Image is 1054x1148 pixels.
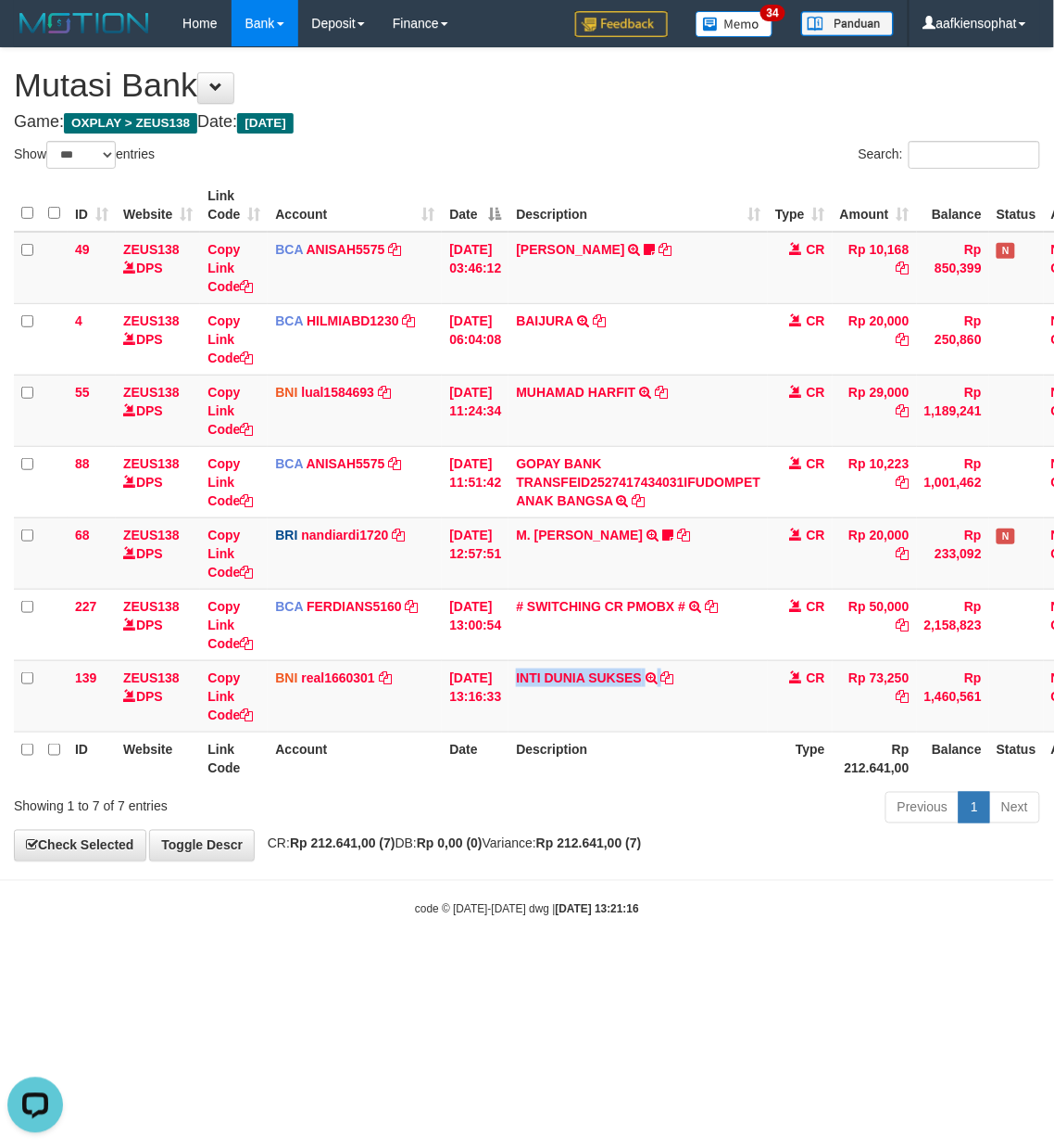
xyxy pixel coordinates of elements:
[406,599,419,614] a: Copy FERDIANS5160 to clipboard
[68,179,116,232] th: ID: activate to sort column ascending
[275,456,303,471] span: BCA
[149,830,255,861] a: Toggle Descr
[301,670,374,685] a: real1660301
[75,242,90,257] span: 49
[275,313,303,328] span: BCA
[116,589,200,660] td: DPS
[917,589,989,660] td: Rp 2,158,823
[997,529,1015,544] span: Has Note
[14,113,1040,132] h4: Game: Date:
[833,446,917,517] td: Rp 10,223
[807,313,825,328] span: CR
[123,313,180,328] a: ZEUS138
[833,375,917,446] td: Rp 29,000
[442,232,508,304] td: [DATE] 03:46:12
[116,446,200,517] td: DPS
[123,456,180,471] a: ZEUS138
[123,528,180,542] a: ZEUS138
[207,242,253,294] a: Copy Link Code
[116,179,200,232] th: Website: activate to sort column ascending
[917,732,989,784] th: Balance
[403,313,416,328] a: Copy HILMIABD1230 to clipboard
[833,179,917,232] th: Amount: activate to sort column ascending
[275,385,297,400] span: BNI
[442,446,508,517] td: [DATE] 11:51:42
[696,11,773,37] img: Button%20Memo.svg
[508,179,768,232] th: Description: activate to sort column ascending
[275,670,297,685] span: BNI
[989,732,1044,784] th: Status
[116,303,200,375] td: DPS
[997,243,1015,259] span: Has Note
[7,7,63,63] button: Open LiveChat chat widget
[909,141,1040,169] input: Search:
[897,332,910,347] a: Copy Rp 20,000 to clipboard
[14,830,146,861] a: Check Selected
[917,232,989,304] td: Rp 850,399
[516,456,760,508] a: GOPAY BANK TRANSFEID2527417434031IFUDOMPET ANAK BANGSA
[442,303,508,375] td: [DATE] 06:04:08
[200,732,268,784] th: Link Code
[807,385,825,400] span: CR
[833,732,917,784] th: Rp 212.641,00
[833,517,917,589] td: Rp 20,000
[116,375,200,446] td: DPS
[123,599,180,614] a: ZEUS138
[123,670,180,685] a: ZEUS138
[75,385,90,400] span: 55
[897,261,910,275] a: Copy Rp 10,168 to clipboard
[200,179,268,232] th: Link Code: activate to sort column ascending
[275,242,303,257] span: BCA
[207,599,253,651] a: Copy Link Code
[388,242,401,257] a: Copy ANISAH5575 to clipboard
[833,303,917,375] td: Rp 20,000
[516,670,642,685] a: INTI DUNIA SUKSES
[859,141,1040,169] label: Search:
[442,517,508,589] td: [DATE] 12:57:51
[807,599,825,614] span: CR
[677,528,690,542] a: Copy M. FAIZ ALFIN to clipboard
[307,456,385,471] a: ANISAH5575
[655,385,668,400] a: Copy MUHAMAD HARFIT to clipboard
[417,836,483,851] strong: Rp 0,00 (0)
[207,385,253,437] a: Copy Link Code
[659,242,672,257] a: Copy INA PAUJANAH to clipboard
[508,732,768,784] th: Description
[207,313,253,365] a: Copy Link Code
[516,599,685,614] a: # SWITCHING CR PMOBX #
[75,528,90,542] span: 68
[807,670,825,685] span: CR
[415,903,639,916] small: code © [DATE]-[DATE] dwg |
[897,403,910,418] a: Copy Rp 29,000 to clipboard
[897,546,910,561] a: Copy Rp 20,000 to clipboard
[258,836,642,851] span: CR: DB: Variance:
[275,599,303,614] span: BCA
[516,528,643,542] a: M. [PERSON_NAME]
[989,792,1040,823] a: Next
[536,836,642,851] strong: Rp 212.641,00 (7)
[917,303,989,375] td: Rp 250,860
[442,375,508,446] td: [DATE] 11:24:34
[633,493,646,508] a: Copy GOPAY BANK TRANSFEID2527417434031IFUDOMPET ANAK BANGSA to clipboard
[897,618,910,632] a: Copy Rp 50,000 to clipboard
[442,179,508,232] th: Date: activate to sort column descending
[14,790,425,816] div: Showing 1 to 7 of 7 entries
[801,11,894,36] img: panduan.png
[917,517,989,589] td: Rp 233,092
[307,599,402,614] a: FERDIANS5160
[516,242,624,257] a: [PERSON_NAME]
[807,242,825,257] span: CR
[207,528,253,580] a: Copy Link Code
[207,670,253,722] a: Copy Link Code
[807,456,825,471] span: CR
[301,385,374,400] a: lual1584693
[46,141,116,169] select: Showentries
[833,232,917,304] td: Rp 10,168
[917,446,989,517] td: Rp 1,001,462
[379,670,392,685] a: Copy real1660301 to clipboard
[917,660,989,732] td: Rp 1,460,561
[14,9,155,37] img: MOTION_logo.png
[917,179,989,232] th: Balance
[237,113,294,134] span: [DATE]
[760,5,785,21] span: 34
